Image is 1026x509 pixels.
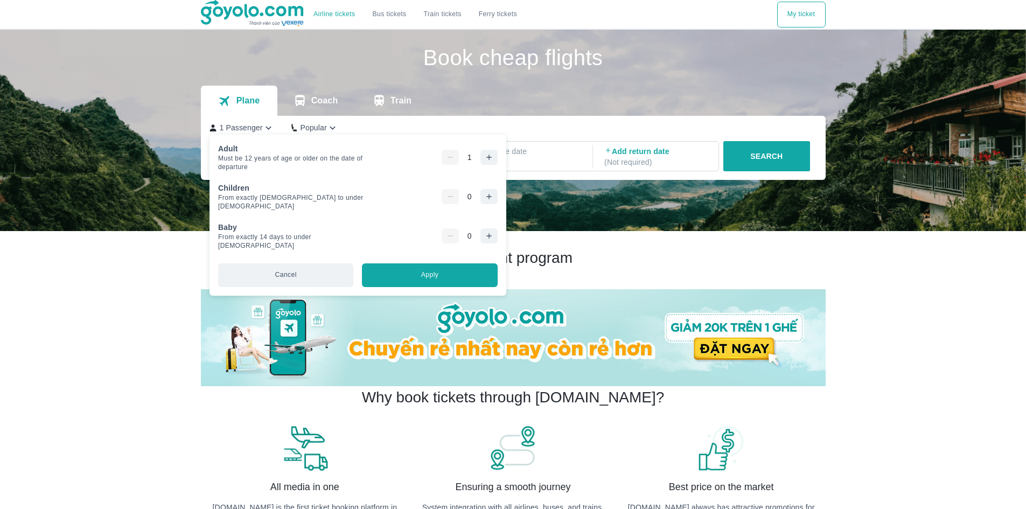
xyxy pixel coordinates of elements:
[301,123,327,132] font: Popular
[291,122,338,134] button: Popular
[604,158,607,166] font: (
[467,192,472,201] font: 0
[218,144,238,153] font: Adult
[669,482,774,492] font: Best price on the market
[218,263,353,287] button: Cancel
[467,232,472,240] font: 0
[362,263,497,287] button: Apply
[305,2,526,27] div: choose transportation mode
[390,96,411,105] font: Train
[218,155,362,171] font: Must be 12 years of age or older on the date of departure
[421,271,438,278] font: Apply
[456,482,571,492] font: Ensuring a smooth journey
[423,46,603,69] font: Book cheap flights
[372,10,406,18] a: Bus tickets
[453,249,573,266] font: Discount program
[424,10,462,18] font: Train tickets
[697,424,745,472] img: banner
[201,289,826,386] img: banner-home
[218,184,249,192] font: Children
[467,153,472,162] font: 1
[650,158,652,166] font: )
[607,158,650,166] font: Not required
[488,424,537,472] img: banner
[362,389,665,406] font: Why book tickets through [DOMAIN_NAME]?
[218,223,237,232] font: Baby
[210,122,274,134] button: 1 Passenger
[777,2,826,27] div: choose transportation mode
[787,10,815,18] font: My ticket
[311,96,338,105] font: Coach
[220,123,263,132] font: 1 Passenger
[313,10,355,18] a: Airline tickets
[750,152,783,161] font: SEARCH
[218,233,311,249] font: From exactly 14 days to under [DEMOGRAPHIC_DATA]
[723,141,810,171] button: SEARCH
[479,10,517,18] font: Ferry tickets
[218,194,364,210] font: From exactly [DEMOGRAPHIC_DATA] to under [DEMOGRAPHIC_DATA]
[270,482,339,492] font: All media in one
[275,271,297,278] font: Cancel
[236,96,260,105] font: Plane
[281,424,329,472] img: banner
[612,147,669,156] font: Add return date
[201,86,430,116] div: transportation tabs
